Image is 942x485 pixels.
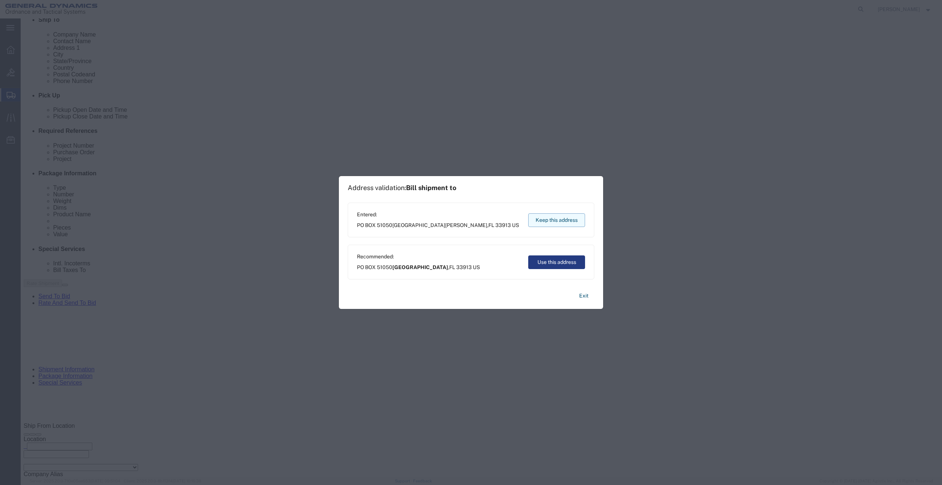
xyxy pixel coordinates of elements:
[357,264,480,271] span: PO BOX 51050 ,
[473,264,480,270] span: US
[348,184,456,192] h1: Address validation:
[357,211,519,219] span: Entered:
[528,213,585,227] button: Keep this address
[495,222,511,228] span: 33913
[488,222,494,228] span: FL
[456,264,472,270] span: 33913
[449,264,455,270] span: FL
[357,253,480,261] span: Recommended:
[406,184,456,192] span: Bill shipment to
[512,222,519,228] span: US
[392,264,448,270] span: [GEOGRAPHIC_DATA]
[573,289,594,302] button: Exit
[392,222,487,228] span: [GEOGRAPHIC_DATA][PERSON_NAME]
[357,221,519,229] span: PO BOX 51050 ,
[528,255,585,269] button: Use this address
